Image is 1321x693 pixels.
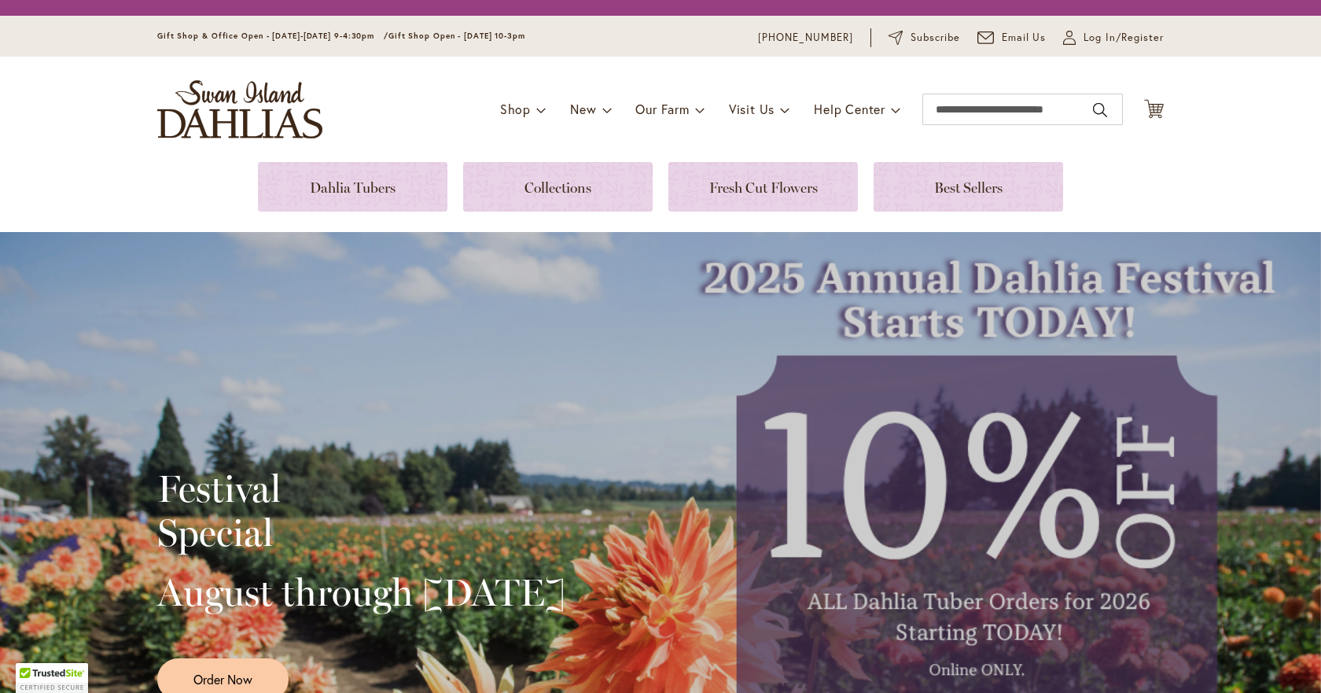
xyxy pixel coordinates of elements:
[1084,30,1164,46] span: Log In/Register
[758,30,853,46] a: [PHONE_NUMBER]
[388,31,525,41] span: Gift Shop Open - [DATE] 10-3pm
[1093,98,1107,123] button: Search
[157,80,322,138] a: store logo
[977,30,1047,46] a: Email Us
[570,101,596,117] span: New
[814,101,885,117] span: Help Center
[500,101,531,117] span: Shop
[157,31,388,41] span: Gift Shop & Office Open - [DATE]-[DATE] 9-4:30pm /
[16,663,88,693] div: TrustedSite Certified
[193,670,252,688] span: Order Now
[635,101,689,117] span: Our Farm
[1063,30,1164,46] a: Log In/Register
[911,30,960,46] span: Subscribe
[1002,30,1047,46] span: Email Us
[157,570,565,614] h2: August through [DATE]
[157,466,565,555] h2: Festival Special
[729,101,775,117] span: Visit Us
[889,30,960,46] a: Subscribe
